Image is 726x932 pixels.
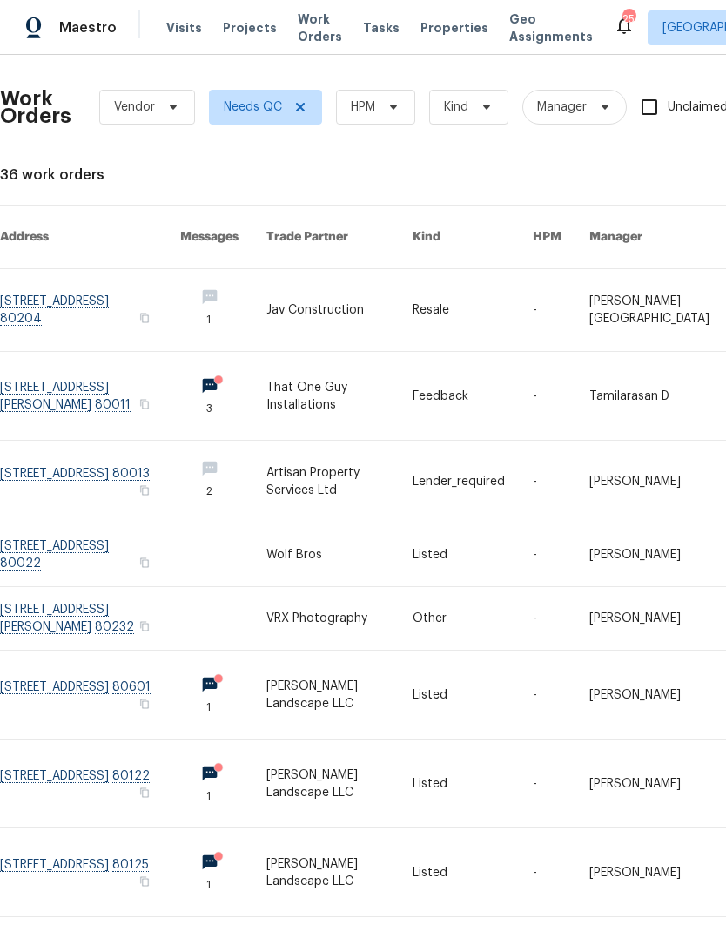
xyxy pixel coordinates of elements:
[166,19,202,37] span: Visits
[137,483,152,498] button: Copy Address
[252,740,398,828] td: [PERSON_NAME] Landscape LLC
[363,22,400,34] span: Tasks
[252,587,398,651] td: VRX Photography
[519,206,575,269] th: HPM
[399,352,519,441] td: Feedback
[537,98,587,116] span: Manager
[399,587,519,651] td: Other
[252,523,398,587] td: Wolf Bros
[519,740,575,828] td: -
[399,441,519,523] td: Lender_required
[137,310,152,326] button: Copy Address
[137,785,152,800] button: Copy Address
[224,98,282,116] span: Needs QC
[399,828,519,917] td: Listed
[298,10,342,45] span: Work Orders
[399,651,519,740] td: Listed
[166,206,252,269] th: Messages
[137,618,152,634] button: Copy Address
[114,98,155,116] span: Vendor
[252,269,398,352] td: Jav Construction
[519,828,575,917] td: -
[420,19,488,37] span: Properties
[252,651,398,740] td: [PERSON_NAME] Landscape LLC
[137,696,152,712] button: Copy Address
[252,828,398,917] td: [PERSON_NAME] Landscape LLC
[223,19,277,37] span: Projects
[59,19,117,37] span: Maestro
[351,98,375,116] span: HPM
[509,10,593,45] span: Geo Assignments
[399,206,519,269] th: Kind
[444,98,468,116] span: Kind
[399,740,519,828] td: Listed
[519,523,575,587] td: -
[252,441,398,523] td: Artisan Property Services Ltd
[519,441,575,523] td: -
[519,651,575,740] td: -
[137,874,152,889] button: Copy Address
[519,352,575,441] td: -
[252,206,398,269] th: Trade Partner
[519,269,575,352] td: -
[399,269,519,352] td: Resale
[252,352,398,441] td: That One Guy Installations
[399,523,519,587] td: Listed
[519,587,575,651] td: -
[137,555,152,571] button: Copy Address
[622,10,635,28] div: 25
[137,396,152,412] button: Copy Address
